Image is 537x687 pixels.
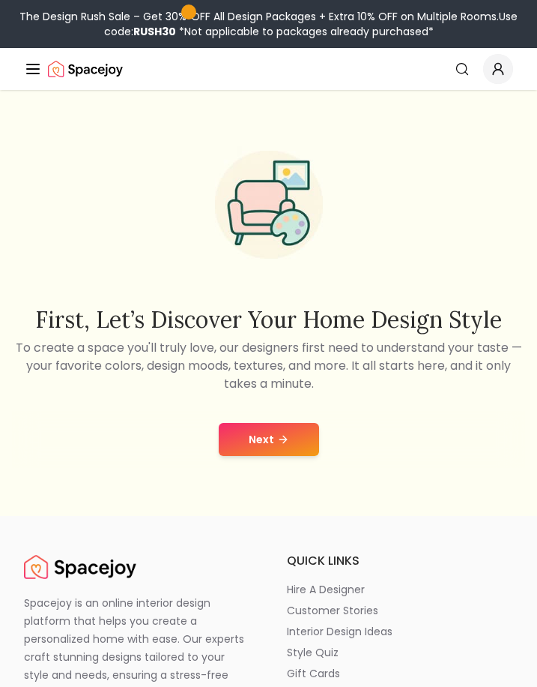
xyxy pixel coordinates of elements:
img: Spacejoy Logo [24,552,136,582]
p: customer stories [287,603,378,618]
button: Next [219,423,319,456]
span: *Not applicable to packages already purchased* [176,24,434,39]
p: interior design ideas [287,624,392,639]
b: RUSH30 [133,24,176,39]
p: To create a space you'll truly love, our designers first need to understand your taste — your fav... [12,339,525,393]
a: Spacejoy [24,552,136,582]
a: style quiz [287,645,514,660]
img: Spacejoy Logo [48,54,123,84]
span: Use code: [104,9,518,39]
a: gift cards [287,666,514,681]
p: hire a designer [287,582,365,597]
a: interior design ideas [287,624,514,639]
a: hire a designer [287,582,514,597]
h6: quick links [287,552,514,570]
p: style quiz [287,645,339,660]
p: gift cards [287,666,340,681]
img: Start Style Quiz Illustration [197,133,341,277]
a: Spacejoy [48,54,123,84]
nav: Global [24,48,513,90]
a: customer stories [287,603,514,618]
h2: First, let’s discover your home design style [12,306,525,333]
div: The Design Rush Sale – Get 30% OFF All Design Packages + Extra 10% OFF on Multiple Rooms. [6,9,531,39]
